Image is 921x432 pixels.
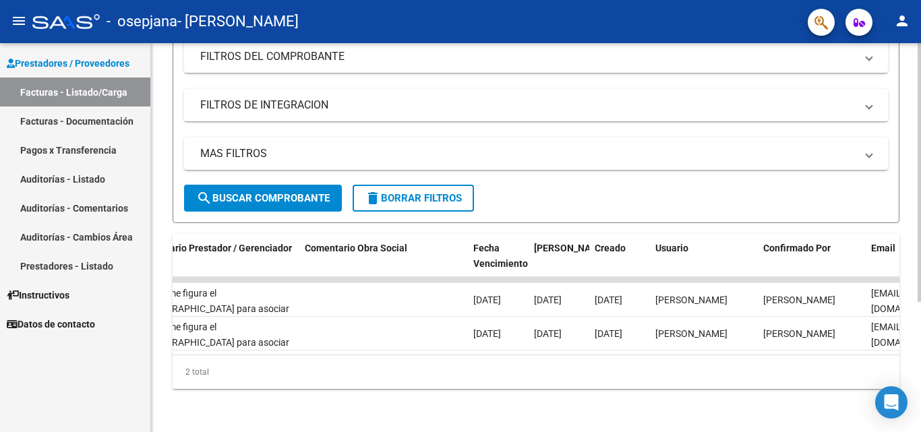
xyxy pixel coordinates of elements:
datatable-header-cell: Fecha Vencimiento [468,234,529,293]
mat-panel-title: MAS FILTROS [200,146,856,161]
span: [PERSON_NAME] [655,328,727,339]
span: Aún no me figura el [DEMOGRAPHIC_DATA] para asociar legajo. [136,288,289,330]
span: Confirmado Por [763,243,831,253]
mat-icon: delete [365,190,381,206]
span: [DATE] [534,295,562,305]
span: Borrar Filtros [365,192,462,204]
span: [DATE] [534,328,562,339]
button: Borrar Filtros [353,185,474,212]
span: [PERSON_NAME] [763,295,835,305]
span: [DATE] [595,328,622,339]
span: [PERSON_NAME] [534,243,607,253]
span: Comentario Prestador / Gerenciador [136,243,292,253]
mat-panel-title: FILTROS DEL COMPROBANTE [200,49,856,64]
datatable-header-cell: Comentario Prestador / Gerenciador [131,234,299,293]
datatable-header-cell: Creado [589,234,650,293]
mat-icon: menu [11,13,27,29]
span: Comentario Obra Social [305,243,407,253]
div: Open Intercom Messenger [875,386,908,419]
button: Buscar Comprobante [184,185,342,212]
span: - osepjana [107,7,177,36]
datatable-header-cell: Confirmado Por [758,234,866,293]
datatable-header-cell: Usuario [650,234,758,293]
span: [DATE] [473,328,501,339]
span: [DATE] [473,295,501,305]
span: [PERSON_NAME] [763,328,835,339]
mat-expansion-panel-header: FILTROS DE INTEGRACION [184,89,888,121]
mat-expansion-panel-header: MAS FILTROS [184,137,888,170]
datatable-header-cell: Comentario Obra Social [299,234,468,293]
datatable-header-cell: Fecha Confimado [529,234,589,293]
mat-icon: search [196,190,212,206]
span: Prestadores / Proveedores [7,56,129,71]
span: Usuario [655,243,688,253]
span: Datos de contacto [7,317,95,332]
mat-panel-title: FILTROS DE INTEGRACION [200,98,856,113]
span: Email [871,243,895,253]
mat-icon: person [894,13,910,29]
span: - [PERSON_NAME] [177,7,299,36]
span: Creado [595,243,626,253]
span: Aún no me figura el [DEMOGRAPHIC_DATA] para asociar el legajo. [136,321,289,363]
div: 2 total [173,355,899,389]
span: Fecha Vencimiento [473,243,528,269]
span: [PERSON_NAME] [655,295,727,305]
span: [DATE] [595,295,622,305]
mat-expansion-panel-header: FILTROS DEL COMPROBANTE [184,40,888,73]
span: Buscar Comprobante [196,192,330,204]
span: Instructivos [7,288,69,303]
